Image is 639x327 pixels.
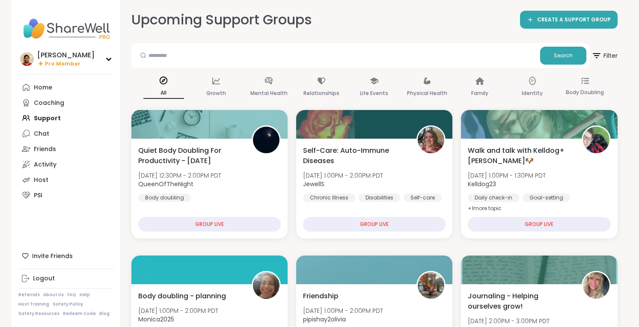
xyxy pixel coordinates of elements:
[18,157,114,172] a: Activity
[303,306,383,315] span: [DATE] 1:00PM - 2:00PM PDT
[34,191,42,200] div: PSI
[591,45,618,66] span: Filter
[18,126,114,141] a: Chat
[18,292,40,298] a: Referrals
[407,88,447,98] p: Physical Health
[34,176,48,184] div: Host
[138,180,193,188] b: QueenOfTheNight
[468,193,519,202] div: Daily check-in
[143,88,184,99] p: All
[540,47,586,65] button: Search
[138,217,281,232] div: GROUP LIVE
[520,11,618,29] a: CREATE A SUPPORT GROUP
[303,171,383,180] span: [DATE] 1:00PM - 2:00PM PDT
[80,292,90,298] a: Help
[359,193,400,202] div: Disabilities
[303,291,339,301] span: Friendship
[468,317,550,325] span: [DATE] 2:00PM - 3:00PM PDT
[34,99,64,107] div: Coaching
[45,60,80,68] span: Pro Member
[468,180,496,188] b: Kelldog23
[566,87,604,98] p: Body Doubling
[471,88,488,98] p: Family
[522,88,543,98] p: Identity
[138,146,242,166] span: Quiet Body Doubling For Productivity - [DATE]
[18,301,49,307] a: Host Training
[583,272,609,299] img: MarciLotter
[138,171,221,180] span: [DATE] 12:30PM - 2:00PM PDT
[303,88,339,98] p: Relationships
[138,193,191,202] div: Body doubling
[43,292,64,298] a: About Us
[18,187,114,203] a: PSI
[18,248,114,264] div: Invite Friends
[468,146,572,166] span: Walk and talk with Kelldog+[PERSON_NAME]🐶
[18,271,114,286] a: Logout
[303,146,407,166] span: Self-Care: Auto-Immune Diseases
[131,10,312,30] h2: Upcoming Support Groups
[67,292,76,298] a: FAQ
[537,16,611,24] span: CREATE A SUPPORT GROUP
[18,311,59,317] a: Safety Resources
[34,83,52,92] div: Home
[554,52,573,59] span: Search
[34,130,49,138] div: Chat
[360,88,388,98] p: Life Events
[138,291,226,301] span: Body doubling - planning
[34,145,56,154] div: Friends
[523,193,570,202] div: Goal-setting
[138,315,174,324] b: Monica2025
[20,52,34,66] img: Billy
[63,311,96,317] a: Redeem Code
[37,51,95,60] div: [PERSON_NAME]
[418,272,444,299] img: pipishay2olivia
[18,172,114,187] a: Host
[33,274,55,283] div: Logout
[253,272,279,299] img: Monica2025
[206,88,226,98] p: Growth
[18,95,114,110] a: Coaching
[253,127,279,153] img: QueenOfTheNight
[303,180,324,188] b: JewellS
[18,80,114,95] a: Home
[303,315,346,324] b: pipishay2olivia
[418,127,444,153] img: JewellS
[138,306,218,315] span: [DATE] 1:00PM - 2:00PM PDT
[303,217,446,232] div: GROUP LIVE
[18,14,114,44] img: ShareWell Nav Logo
[250,88,288,98] p: Mental Health
[468,291,572,312] span: Journaling - Helping ourselves grow!
[591,43,618,68] button: Filter
[583,127,609,153] img: Kelldog23
[404,193,442,202] div: Self-care
[99,311,110,317] a: Blog
[468,171,546,180] span: [DATE] 1:00PM - 1:30PM PDT
[34,161,56,169] div: Activity
[303,193,355,202] div: Chronic Illness
[53,301,83,307] a: Safety Policy
[468,217,610,232] div: GROUP LIVE
[18,141,114,157] a: Friends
